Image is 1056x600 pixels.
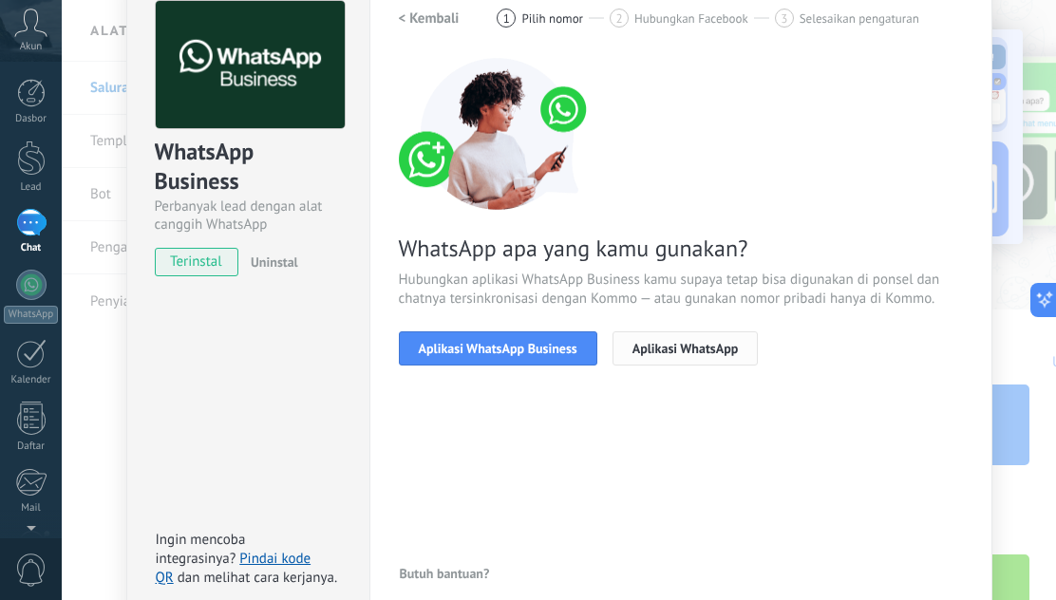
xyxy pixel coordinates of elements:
[251,253,298,271] span: Uninstal
[156,1,345,129] img: logo_main.png
[399,1,460,35] button: < Kembali
[399,271,963,309] span: Hubungkan aplikasi WhatsApp Business kamu supaya tetap bisa digunakan di ponsel dan chatnya tersi...
[632,342,739,355] span: Aplikasi WhatsApp
[155,137,342,197] div: WhatsApp Business
[634,11,748,26] span: Hubungkan Facebook
[419,342,577,355] span: Aplikasi WhatsApp Business
[399,58,598,210] img: connect number
[399,9,460,28] h2: < Kembali
[4,441,59,453] div: Daftar
[156,550,311,587] a: Pindai kode QR
[4,242,59,254] div: Chat
[4,374,59,386] div: Kalender
[178,569,337,587] span: dan melihat cara kerjanya.
[4,181,59,194] div: Lead
[243,248,298,276] button: Uninstal
[4,502,59,515] div: Mail
[4,113,59,125] div: Dasbor
[800,11,919,26] span: Selesaikan pengaturan
[781,10,787,27] span: 3
[156,531,246,568] span: Ingin mencoba integrasinya?
[616,10,623,27] span: 2
[521,11,583,26] span: Pilih nomor
[399,234,963,263] span: WhatsApp apa yang kamu gunakan?
[613,331,759,366] button: Aplikasi WhatsApp
[155,197,342,234] div: Perbanyak lead dengan alat canggih WhatsApp
[20,41,43,53] span: Akun
[503,10,510,27] span: 1
[400,567,490,580] span: Butuh bantuan?
[156,248,238,276] span: terinstal
[399,331,597,366] button: Aplikasi WhatsApp Business
[399,559,491,588] button: Butuh bantuan?
[4,306,58,324] div: WhatsApp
